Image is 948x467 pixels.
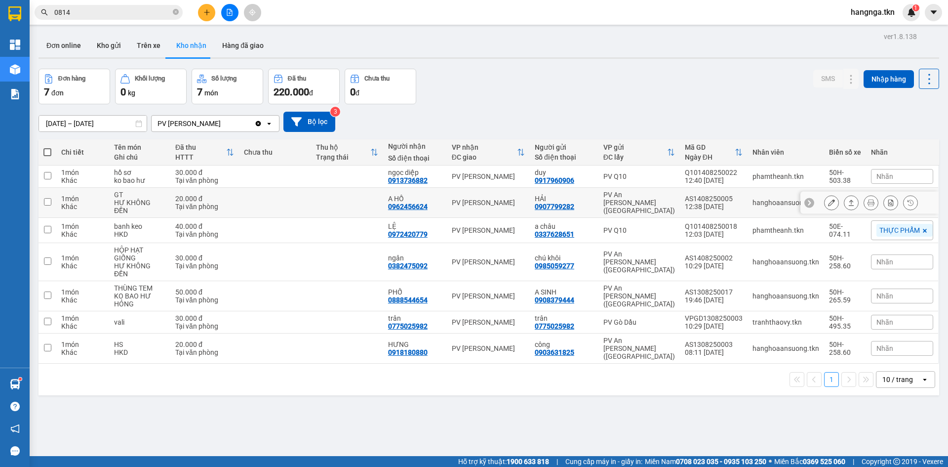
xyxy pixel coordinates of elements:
[198,4,215,21] button: plus
[39,34,89,57] button: Đơn online
[175,176,234,184] div: Tại văn phòng
[388,195,442,203] div: A HỒ
[829,314,861,330] div: 50H-495.35
[226,9,233,16] span: file-add
[879,226,920,235] span: THỰC PHẨM
[221,4,238,21] button: file-add
[535,153,593,161] div: Số điện thoại
[884,31,917,42] div: ver 1.8.138
[603,153,667,161] div: ĐC lấy
[535,262,574,270] div: 0985059277
[350,86,355,98] span: 0
[685,222,743,230] div: Q101408250018
[843,6,903,18] span: hangnga.tkn
[824,372,839,387] button: 1
[114,176,165,184] div: ko bao hư
[268,69,340,104] button: Đã thu220.000đ
[158,119,221,128] div: PV [PERSON_NAME]
[204,89,218,97] span: món
[680,139,748,166] th: Toggle SortBy
[175,314,234,322] div: 30.000 đ
[244,4,261,21] button: aim
[452,153,517,161] div: ĐC giao
[829,340,861,356] div: 50H-258.60
[685,340,743,348] div: AS1308250003
[345,69,416,104] button: Chưa thu0đ
[452,172,525,180] div: PV [PERSON_NAME]
[921,376,929,383] svg: open
[829,254,861,270] div: 50H-258.60
[61,314,104,322] div: 1 món
[89,34,129,57] button: Kho gửi
[10,379,20,389] img: warehouse-icon
[175,296,234,304] div: Tại văn phòng
[914,4,917,11] span: 1
[752,292,819,300] div: hanghoaansuong.tkn
[168,34,214,57] button: Kho nhận
[603,172,675,180] div: PV Q10
[170,139,239,166] th: Toggle SortBy
[929,8,938,17] span: caret-down
[774,456,845,467] span: Miền Bắc
[265,120,273,127] svg: open
[535,195,593,203] div: HẢI
[388,340,442,348] div: HƯNG
[10,402,20,411] span: question-circle
[388,314,442,322] div: trân
[288,75,306,82] div: Đã thu
[311,139,383,166] th: Toggle SortBy
[388,322,428,330] div: 0775025982
[829,148,861,156] div: Biển số xe
[39,116,147,131] input: Select a date range.
[535,340,593,348] div: công
[447,139,530,166] th: Toggle SortBy
[535,254,593,262] div: chú khôi
[175,262,234,270] div: Tại văn phòng
[175,322,234,330] div: Tại văn phòng
[61,262,104,270] div: Khác
[61,254,104,262] div: 1 món
[114,348,165,356] div: HKD
[388,230,428,238] div: 0972420779
[114,199,165,214] div: HƯ KHÔNG ĐỀN
[192,69,263,104] button: Số lượng7món
[752,172,819,180] div: phamtheanh.tkn
[388,169,442,176] div: ngọc diệp
[452,258,525,266] div: PV [PERSON_NAME]
[829,288,861,304] div: 50H-265.59
[685,348,743,356] div: 08:11 [DATE]
[61,340,104,348] div: 1 món
[19,378,22,381] sup: 1
[388,176,428,184] div: 0913736882
[249,9,256,16] span: aim
[10,40,20,50] img: dashboard-icon
[535,322,574,330] div: 0775025982
[388,222,442,230] div: LỆ
[535,143,593,151] div: Người gửi
[254,120,262,127] svg: Clear value
[44,86,49,98] span: 7
[39,69,110,104] button: Đơn hàng7đơn
[645,456,766,467] span: Miền Nam
[211,75,237,82] div: Số lượng
[871,148,933,156] div: Nhãn
[598,139,680,166] th: Toggle SortBy
[135,75,165,82] div: Khối lượng
[61,288,104,296] div: 1 món
[129,34,168,57] button: Trên xe
[10,446,20,456] span: message
[61,169,104,176] div: 1 món
[61,296,104,304] div: Khác
[283,112,335,132] button: Bộ lọc
[61,348,104,356] div: Khác
[752,258,819,266] div: hanghoaansuong.tkn
[175,203,234,211] div: Tại văn phòng
[114,222,165,230] div: banh keo
[507,458,549,466] strong: 1900 633 818
[824,195,839,210] div: Sửa đơn hàng
[114,191,165,199] div: GT
[175,288,234,296] div: 50.000 đ
[685,153,735,161] div: Ngày ĐH
[388,203,428,211] div: 0962456624
[388,142,442,150] div: Người nhận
